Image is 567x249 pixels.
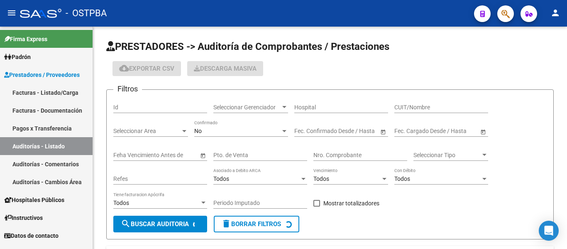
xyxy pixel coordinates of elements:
span: Prestadores / Proveedores [4,70,80,79]
button: Descarga Masiva [187,61,263,76]
button: Exportar CSV [112,61,181,76]
mat-icon: delete [221,219,231,229]
button: Open calendar [479,127,487,136]
span: Datos de contacto [4,231,59,240]
span: Instructivos [4,213,43,222]
button: Open calendar [198,151,207,160]
span: Seleccionar Area [113,128,181,135]
span: Todos [394,175,410,182]
mat-icon: menu [7,8,17,18]
button: Open calendar [379,127,387,136]
span: Todos [313,175,329,182]
span: Hospitales Públicos [4,195,64,205]
app-download-masive: Descarga masiva de comprobantes (adjuntos) [187,61,263,76]
span: Mostrar totalizadores [323,198,379,208]
span: Descarga Masiva [194,65,257,72]
span: Todos [113,200,129,206]
span: - OSTPBA [66,4,107,22]
span: PRESTADORES -> Auditoría de Comprobantes / Prestaciones [106,41,389,52]
span: Exportar CSV [119,65,174,72]
input: End date [427,128,468,135]
span: Seleccionar Tipo [413,152,481,159]
mat-icon: person [550,8,560,18]
div: Open Intercom Messenger [539,221,559,241]
span: Borrar Filtros [221,220,281,228]
input: Start date [394,128,420,135]
span: No [194,128,202,134]
span: Seleccionar Gerenciador [213,104,281,111]
span: Todos [213,175,229,182]
mat-icon: cloud_download [119,63,129,73]
h3: Filtros [113,83,142,95]
input: Start date [294,128,320,135]
span: Firma Express [4,35,47,44]
span: Padrón [4,52,31,62]
mat-icon: search [121,219,131,229]
span: Buscar Auditoria [121,220,189,228]
button: Buscar Auditoria [113,216,207,232]
button: Borrar Filtros [214,216,299,232]
input: End date [327,128,368,135]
